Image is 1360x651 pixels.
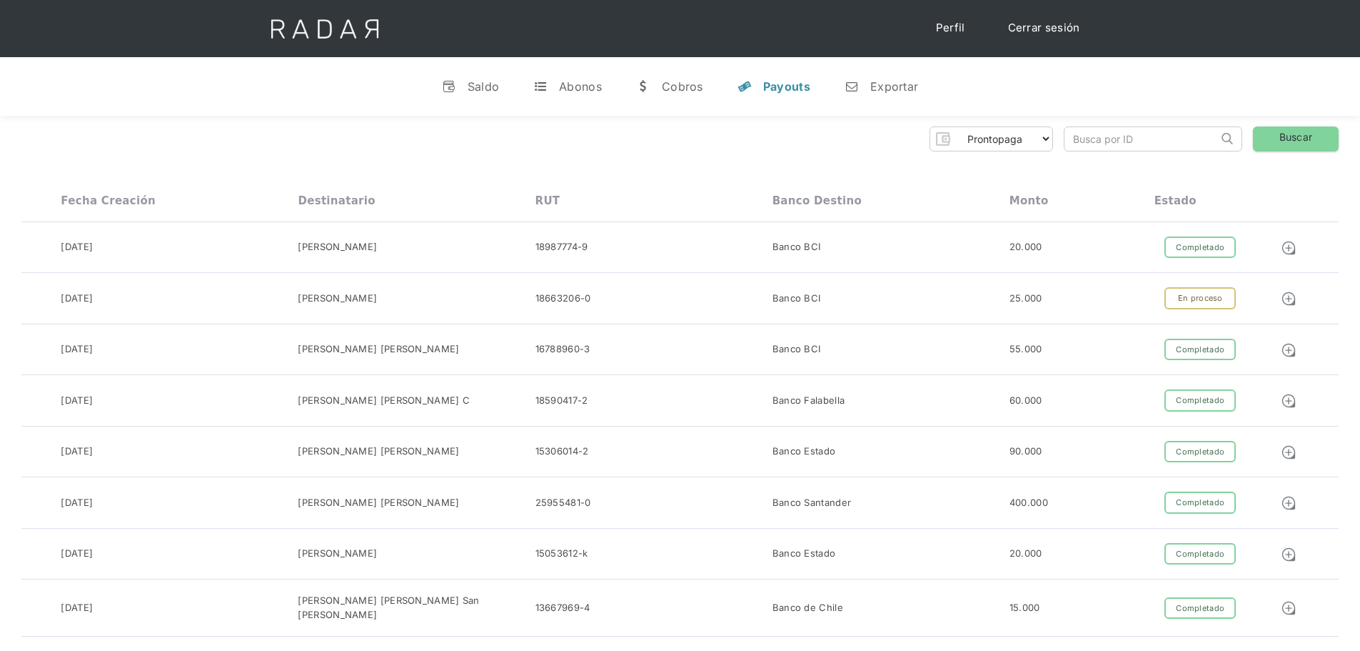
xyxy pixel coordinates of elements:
[772,496,852,510] div: Banco Santander
[994,14,1094,42] a: Cerrar sesión
[559,79,602,94] div: Abonos
[1281,495,1296,511] img: Detalle
[1164,543,1236,565] div: Completado
[298,444,459,459] div: [PERSON_NAME] [PERSON_NAME]
[636,79,650,94] div: w
[1281,600,1296,616] img: Detalle
[1164,597,1236,620] div: Completado
[61,194,156,207] div: Fecha creación
[662,79,703,94] div: Cobros
[1009,444,1042,459] div: 90.000
[533,79,548,94] div: t
[1009,547,1042,561] div: 20.000
[298,594,535,622] div: [PERSON_NAME] [PERSON_NAME] San [PERSON_NAME]
[772,444,836,459] div: Banco Estado
[1064,127,1218,151] input: Busca por ID
[61,601,93,615] div: [DATE]
[61,496,93,510] div: [DATE]
[61,342,93,357] div: [DATE]
[1164,237,1236,259] div: Completado
[1009,601,1040,615] div: 15.000
[535,496,591,510] div: 25955481-0
[1164,492,1236,514] div: Completado
[535,394,588,408] div: 18590417-2
[1281,291,1296,307] img: Detalle
[61,394,93,408] div: [DATE]
[1281,240,1296,256] img: Detalle
[772,394,845,408] div: Banco Falabella
[535,240,588,254] div: 18987774-9
[922,14,979,42] a: Perfil
[1164,441,1236,463] div: Completado
[1009,394,1042,408] div: 60.000
[772,601,843,615] div: Banco de Chile
[1164,339,1236,361] div: Completado
[61,444,93,459] div: [DATE]
[845,79,859,94] div: n
[772,547,836,561] div: Banco Estado
[1281,393,1296,409] img: Detalle
[1009,292,1042,306] div: 25.000
[1154,194,1197,207] div: Estado
[772,194,862,207] div: Banco destino
[772,240,821,254] div: Banco BCI
[763,79,810,94] div: Payouts
[298,240,377,254] div: [PERSON_NAME]
[1164,389,1236,412] div: Completado
[737,79,752,94] div: y
[1253,126,1339,151] a: Buscar
[298,194,375,207] div: Destinatario
[1281,547,1296,562] img: Detalle
[1009,496,1048,510] div: 400.000
[930,126,1053,151] form: Form
[1281,444,1296,460] img: Detalle
[61,547,93,561] div: [DATE]
[468,79,500,94] div: Saldo
[535,194,560,207] div: RUT
[1009,240,1042,254] div: 20.000
[870,79,918,94] div: Exportar
[535,342,590,357] div: 16788960-3
[442,79,456,94] div: v
[535,292,591,306] div: 18663206-0
[1009,194,1049,207] div: Monto
[1281,342,1296,358] img: Detalle
[61,240,93,254] div: [DATE]
[772,342,821,357] div: Banco BCI
[1164,287,1236,309] div: En proceso
[61,292,93,306] div: [DATE]
[535,601,590,615] div: 13667969-4
[1009,342,1042,357] div: 55.000
[298,342,459,357] div: [PERSON_NAME] [PERSON_NAME]
[298,292,377,306] div: [PERSON_NAME]
[535,547,588,561] div: 15053612-k
[535,444,589,459] div: 15306014-2
[298,496,459,510] div: [PERSON_NAME] [PERSON_NAME]
[298,394,470,408] div: [PERSON_NAME] [PERSON_NAME] C
[772,292,821,306] div: Banco BCI
[298,547,377,561] div: [PERSON_NAME]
